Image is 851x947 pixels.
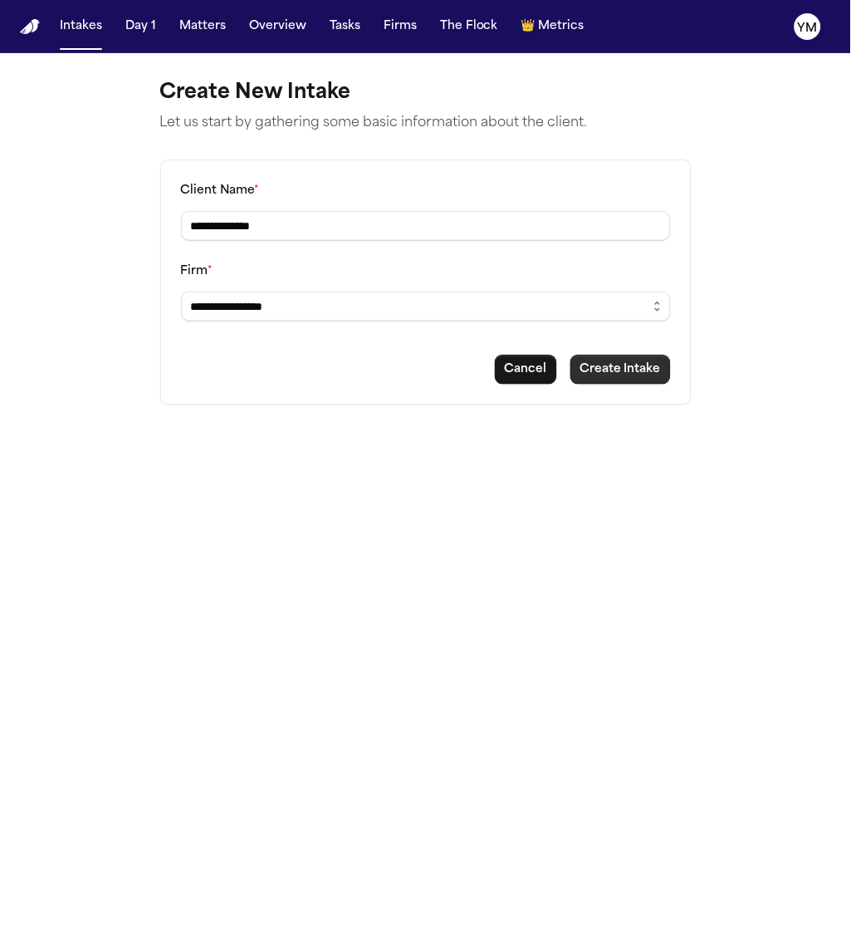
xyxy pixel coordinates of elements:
button: Intakes [53,12,109,42]
button: Firms [377,12,423,42]
button: Tasks [323,12,367,42]
h1: Create New Intake [160,80,692,106]
button: Day 1 [119,12,163,42]
img: Finch Logo [20,19,40,35]
label: Firm [181,265,213,277]
input: Client name [181,211,671,241]
input: Select a firm [181,292,671,321]
button: The Flock [433,12,505,42]
a: Home [20,19,40,35]
button: Create intake [570,355,671,385]
p: Let us start by gathering some basic information about the client. [160,113,692,133]
button: crownMetrics [515,12,591,42]
button: Cancel intake creation [495,355,557,385]
button: Matters [173,12,232,42]
button: Overview [242,12,313,42]
label: Client Name [181,184,260,197]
